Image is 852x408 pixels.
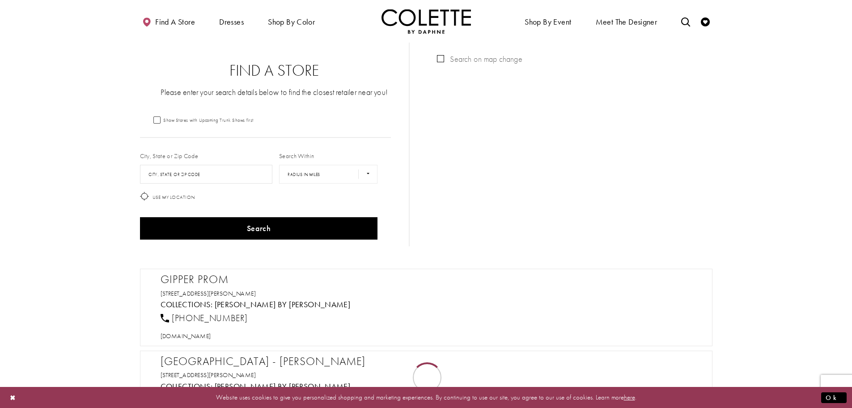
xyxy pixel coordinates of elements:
img: Colette by Daphne [381,9,471,34]
span: Dresses [217,9,246,34]
label: City, State or Zip Code [140,151,199,160]
div: Map with store locations [428,43,712,246]
span: [PHONE_NUMBER] [172,312,247,324]
a: [PHONE_NUMBER] [161,312,248,324]
h2: Find a Store [158,62,391,80]
span: Meet the designer [596,17,657,26]
span: Show Stores with Upcoming Trunk Shows first [163,117,254,123]
button: Submit Dialog [821,392,847,403]
span: Shop by color [268,17,315,26]
span: Shop By Event [525,17,571,26]
a: Visit Home Page [381,9,471,34]
span: Collections: [161,299,213,309]
a: Toggle search [679,9,692,34]
span: Find a store [155,17,195,26]
a: Opens in new tab [161,289,256,297]
a: Opens in new tab [161,332,211,340]
a: Meet the designer [593,9,660,34]
label: Search Within [279,151,314,160]
p: Please enter your search details below to find the closest retailer near you! [158,86,391,98]
a: Check Wishlist [699,9,712,34]
a: Find a store [140,9,197,34]
a: Opens in new tab [161,371,256,379]
button: Search [140,217,378,240]
a: Visit Colette by Daphne page - Opens in new tab [215,299,351,309]
span: [DOMAIN_NAME] [161,332,211,340]
span: Shop by color [266,9,317,34]
button: Close Dialog [5,390,21,405]
h2: [GEOGRAPHIC_DATA] - [PERSON_NAME] [161,355,701,368]
p: Website uses cookies to give you personalized shopping and marketing experiences. By continuing t... [64,391,788,404]
span: Dresses [219,17,244,26]
span: Shop By Event [522,9,573,34]
a: Visit Colette by Daphne page - Opens in new tab [215,381,351,391]
h2: Gipper Prom [161,273,701,286]
input: City, State, or ZIP Code [140,165,273,184]
select: Radius In Miles [279,165,377,184]
span: Collections: [161,381,213,391]
a: here [624,393,635,402]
